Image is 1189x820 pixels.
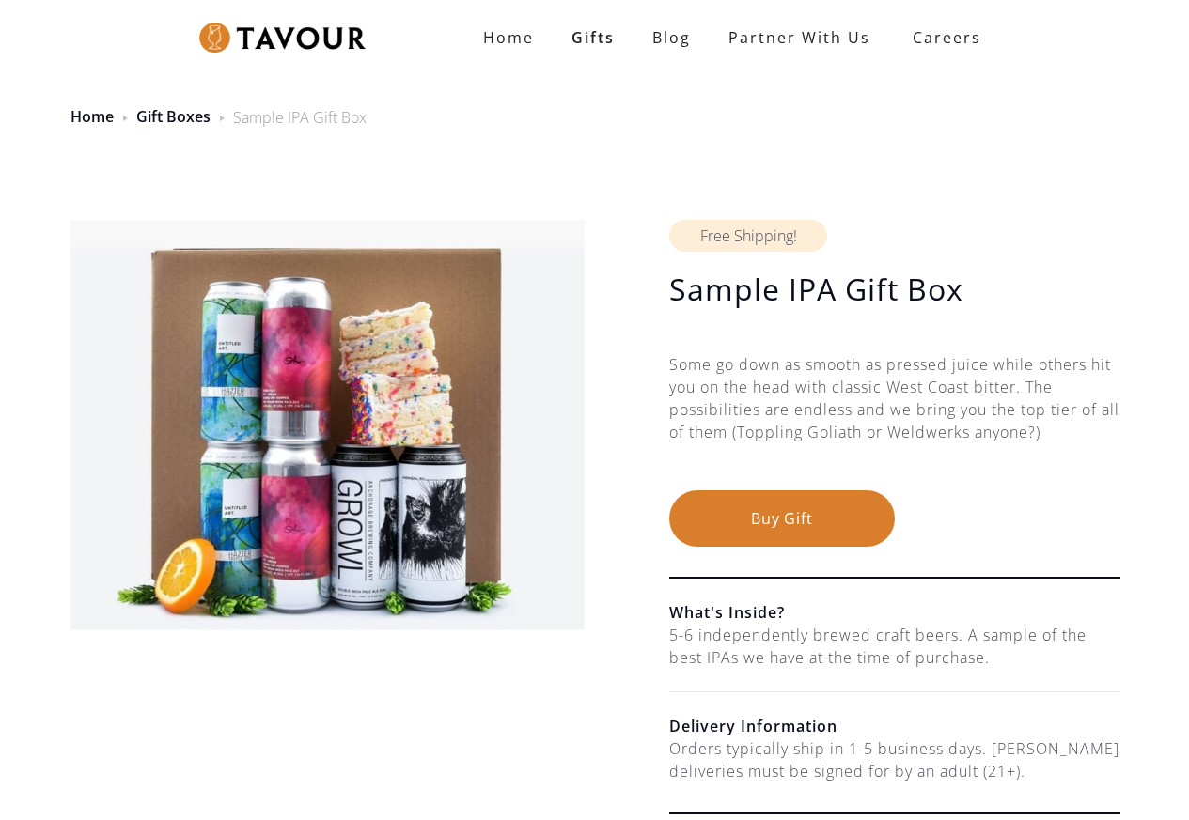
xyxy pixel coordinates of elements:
a: Home [70,106,114,127]
a: partner with us [710,19,889,56]
a: Gift Boxes [136,106,211,127]
a: Home [464,19,553,56]
a: Careers [889,11,995,64]
div: Some go down as smooth as pressed juice while others hit you on the head with classic West Coast ... [669,353,1120,490]
strong: Careers [913,19,981,56]
a: Blog [634,19,710,56]
strong: Home [483,27,534,48]
h6: Delivery Information [669,715,1120,737]
div: Orders typically ship in 1-5 business days. [PERSON_NAME] deliveries must be signed for by an adu... [669,737,1120,782]
a: Gifts [553,19,634,56]
h6: What's Inside? [669,601,1120,624]
div: 5-6 independently brewed craft beers. A sample of the best IPAs we have at the time of purchase. [669,624,1120,669]
div: Free Shipping! [669,220,827,252]
button: Buy Gift [669,490,895,547]
h1: Sample IPA Gift Box [669,271,1120,308]
div: Sample IPA Gift Box [233,106,367,129]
